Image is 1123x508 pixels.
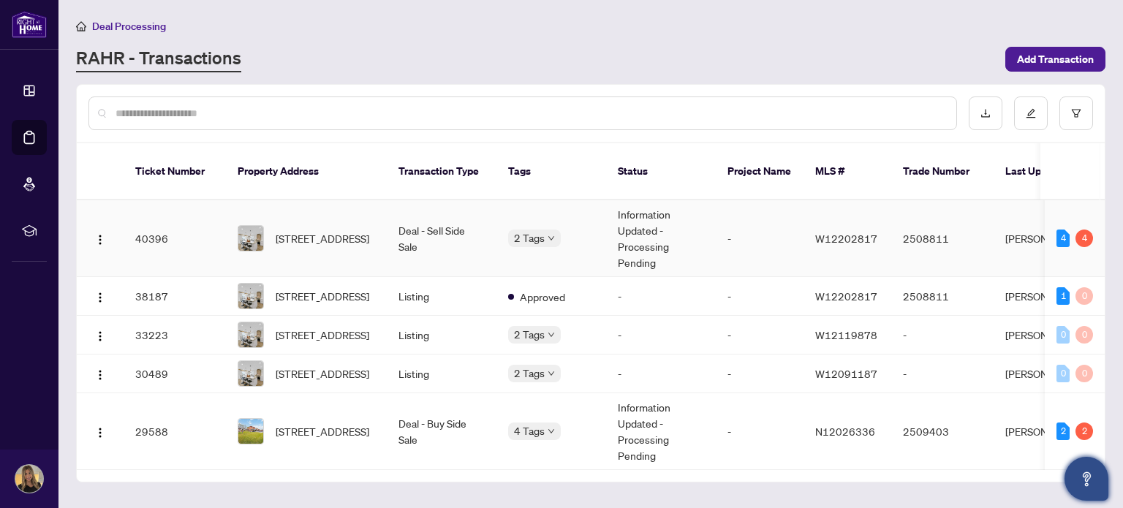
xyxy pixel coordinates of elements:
td: 30489 [124,355,226,393]
span: [STREET_ADDRESS] [276,230,369,246]
span: [STREET_ADDRESS] [276,365,369,382]
th: Status [606,143,716,200]
a: RAHR - Transactions [76,46,241,72]
div: 2 [1056,422,1070,440]
th: MLS # [804,143,891,200]
div: 2 [1075,422,1093,440]
span: 2 Tags [514,230,545,246]
td: - [891,355,994,393]
th: Ticket Number [124,143,226,200]
img: Logo [94,292,106,303]
td: Information Updated - Processing Pending [606,200,716,277]
td: - [716,316,804,355]
th: Transaction Type [387,143,496,200]
img: thumbnail-img [238,419,263,444]
button: Logo [88,284,112,308]
td: Listing [387,316,496,355]
button: Logo [88,420,112,443]
span: [STREET_ADDRESS] [276,288,369,304]
th: Tags [496,143,606,200]
td: [PERSON_NAME] [994,200,1103,277]
span: W12202817 [815,232,877,245]
div: 4 [1056,230,1070,247]
span: 4 Tags [514,422,545,439]
img: Logo [94,427,106,439]
td: 2508811 [891,277,994,316]
span: down [548,331,555,338]
span: W12091187 [815,367,877,380]
button: download [969,96,1002,130]
button: Logo [88,227,112,250]
button: filter [1059,96,1093,130]
td: - [716,200,804,277]
button: Add Transaction [1005,47,1105,72]
td: - [716,277,804,316]
span: edit [1026,108,1036,118]
td: Listing [387,355,496,393]
td: 33223 [124,316,226,355]
td: - [606,316,716,355]
td: 40396 [124,200,226,277]
img: Logo [94,330,106,342]
td: [PERSON_NAME] [994,277,1103,316]
span: N12026336 [815,425,875,438]
td: [PERSON_NAME] [994,393,1103,470]
span: download [980,108,991,118]
td: - [891,316,994,355]
button: Logo [88,323,112,346]
th: Project Name [716,143,804,200]
span: Approved [520,289,565,305]
button: edit [1014,96,1048,130]
td: 38187 [124,277,226,316]
td: Deal - Sell Side Sale [387,200,496,277]
button: Logo [88,362,112,385]
img: Profile Icon [15,465,43,493]
td: Listing [387,277,496,316]
div: 0 [1056,326,1070,344]
span: down [548,235,555,242]
span: Add Transaction [1017,48,1094,71]
img: Logo [94,234,106,246]
img: thumbnail-img [238,226,263,251]
span: W12202817 [815,289,877,303]
div: 0 [1075,287,1093,305]
td: - [606,277,716,316]
div: 4 [1075,230,1093,247]
button: Open asap [1065,457,1108,501]
td: 2509403 [891,393,994,470]
td: 2508811 [891,200,994,277]
span: [STREET_ADDRESS] [276,423,369,439]
img: thumbnail-img [238,284,263,308]
img: thumbnail-img [238,322,263,347]
span: filter [1071,108,1081,118]
span: 2 Tags [514,365,545,382]
th: Last Updated By [994,143,1103,200]
td: Information Updated - Processing Pending [606,393,716,470]
div: 0 [1056,365,1070,382]
span: down [548,370,555,377]
img: Logo [94,369,106,381]
th: Property Address [226,143,387,200]
span: [STREET_ADDRESS] [276,327,369,343]
span: Deal Processing [92,20,166,33]
div: 0 [1075,365,1093,382]
td: - [716,355,804,393]
div: 1 [1056,287,1070,305]
span: W12119878 [815,328,877,341]
div: 0 [1075,326,1093,344]
td: Deal - Buy Side Sale [387,393,496,470]
td: 29588 [124,393,226,470]
img: thumbnail-img [238,361,263,386]
td: - [716,393,804,470]
td: - [606,355,716,393]
td: [PERSON_NAME] [994,316,1103,355]
img: logo [12,11,47,38]
td: [PERSON_NAME] [994,355,1103,393]
span: 2 Tags [514,326,545,343]
span: down [548,428,555,435]
span: home [76,21,86,31]
th: Trade Number [891,143,994,200]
